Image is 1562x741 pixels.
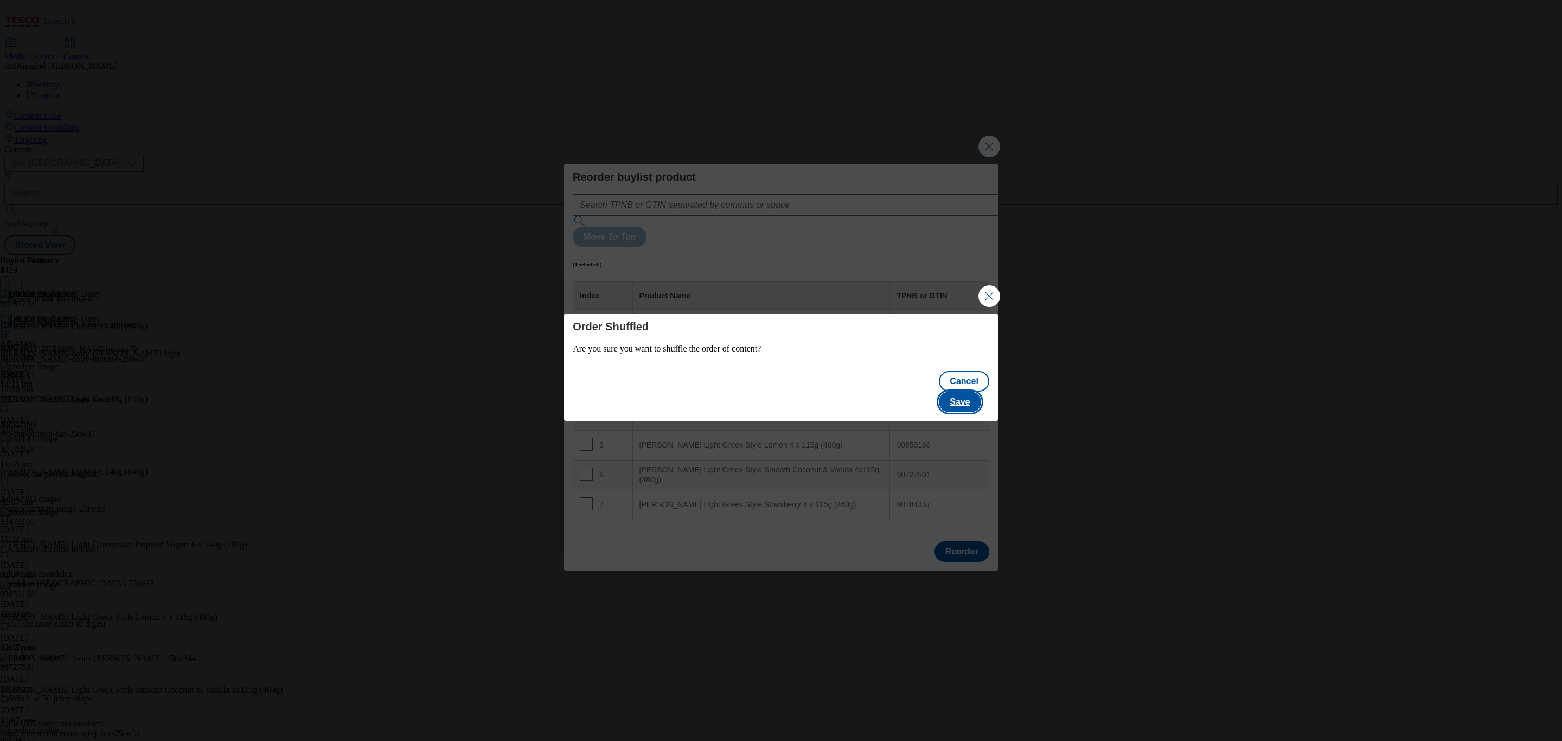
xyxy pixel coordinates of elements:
div: Modal [564,314,998,421]
h4: Order Shuffled [573,320,989,333]
button: Close Modal [978,285,1000,307]
p: Are you sure you want to shuffle the order of content? [573,344,989,354]
button: Save [939,392,981,412]
button: Cancel [939,371,989,392]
